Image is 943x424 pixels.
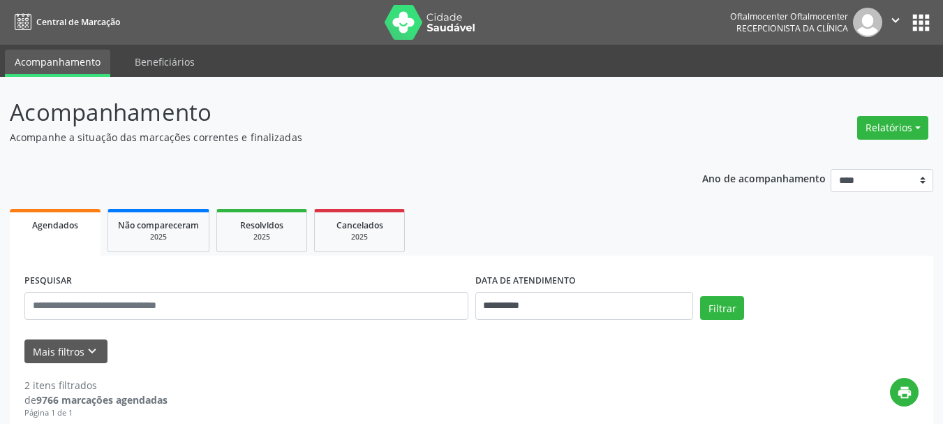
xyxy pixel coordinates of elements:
div: 2025 [118,232,199,242]
a: Acompanhamento [5,50,110,77]
strong: 9766 marcações agendadas [36,393,168,407]
i: print [897,385,912,400]
button:  [882,8,909,37]
button: print [890,378,919,407]
p: Acompanhe a situação das marcações correntes e finalizadas [10,130,656,145]
label: DATA DE ATENDIMENTO [475,270,576,292]
span: Cancelados [336,219,383,231]
span: Não compareceram [118,219,199,231]
div: Oftalmocenter Oftalmocenter [730,10,848,22]
div: de [24,393,168,407]
a: Beneficiários [125,50,205,74]
a: Central de Marcação [10,10,120,34]
p: Ano de acompanhamento [702,169,826,187]
i: keyboard_arrow_down [84,344,100,359]
span: Agendados [32,219,78,231]
div: 2025 [227,232,297,242]
div: 2 itens filtrados [24,378,168,393]
i:  [888,13,903,28]
button: apps [909,10,933,35]
span: Resolvidos [240,219,283,231]
button: Filtrar [700,296,744,320]
span: Central de Marcação [36,16,120,28]
label: PESQUISAR [24,270,72,292]
img: img [853,8,882,37]
button: Relatórios [857,116,928,140]
p: Acompanhamento [10,95,656,130]
span: Recepcionista da clínica [736,22,848,34]
button: Mais filtroskeyboard_arrow_down [24,339,107,364]
div: Página 1 de 1 [24,407,168,419]
div: 2025 [325,232,394,242]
